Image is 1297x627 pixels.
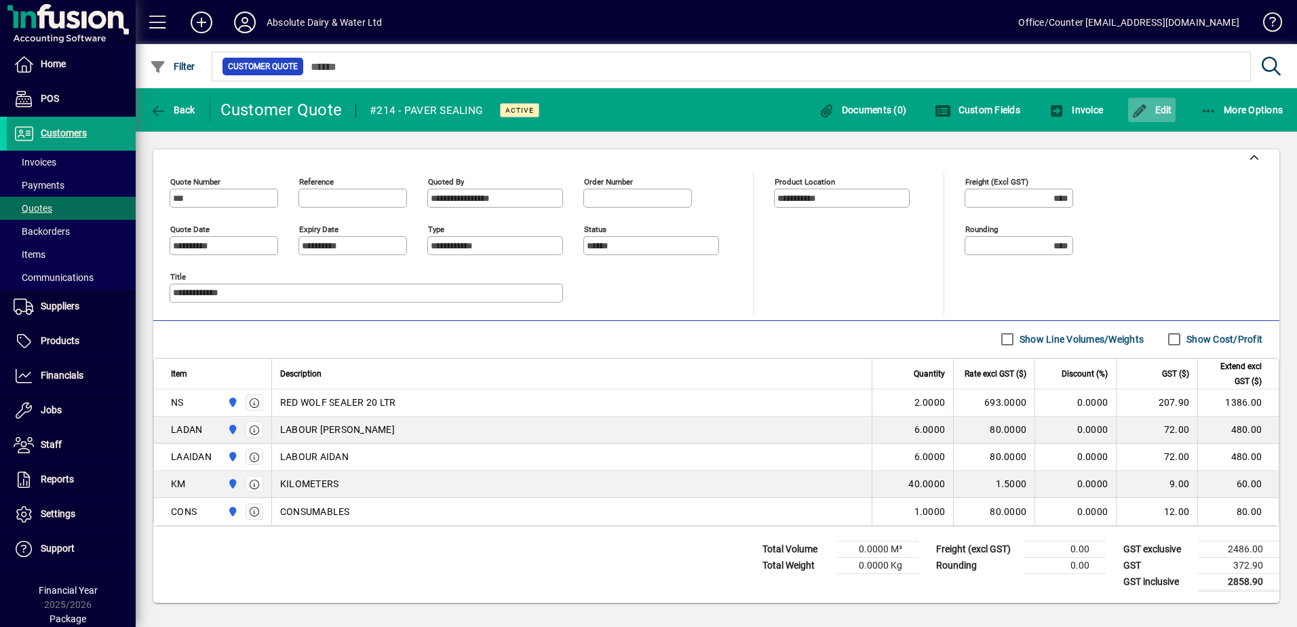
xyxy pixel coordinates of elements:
[815,98,910,122] button: Documents (0)
[171,366,187,381] span: Item
[962,477,1026,491] div: 1.5000
[1017,332,1144,346] label: Show Line Volumes/Weights
[1116,389,1197,417] td: 207.90
[1131,104,1172,115] span: Edit
[1197,98,1287,122] button: More Options
[1034,417,1116,444] td: 0.0000
[1197,444,1279,471] td: 480.00
[7,174,136,197] a: Payments
[224,395,239,410] span: Matata Road
[1117,541,1198,557] td: GST exclusive
[224,504,239,519] span: Matata Road
[171,450,212,463] div: LAAIDAN
[41,543,75,554] span: Support
[7,324,136,358] a: Products
[7,266,136,289] a: Communications
[7,497,136,531] a: Settings
[505,106,534,115] span: Active
[1024,541,1106,557] td: 0.00
[224,476,239,491] span: Matata Road
[1034,471,1116,498] td: 0.0000
[267,12,383,33] div: Absolute Dairy & Water Ltd
[1198,573,1279,590] td: 2858.90
[7,220,136,243] a: Backorders
[962,423,1026,436] div: 80.0000
[280,477,339,491] span: KILOMETERS
[280,366,322,381] span: Description
[50,613,86,624] span: Package
[1018,12,1239,33] div: Office/Counter [EMAIL_ADDRESS][DOMAIN_NAME]
[14,157,56,168] span: Invoices
[1162,366,1189,381] span: GST ($)
[147,98,199,122] button: Back
[223,10,267,35] button: Profile
[1116,498,1197,525] td: 12.00
[929,557,1024,573] td: Rounding
[14,272,94,283] span: Communications
[1197,417,1279,444] td: 480.00
[818,104,906,115] span: Documents (0)
[775,176,835,186] mat-label: Product location
[224,422,239,437] span: Matata Road
[962,450,1026,463] div: 80.0000
[280,396,396,409] span: RED WOLF SEALER 20 LTR
[299,224,338,233] mat-label: Expiry date
[1049,104,1103,115] span: Invoice
[171,423,202,436] div: LADAN
[1197,389,1279,417] td: 1386.00
[1201,104,1283,115] span: More Options
[14,249,45,260] span: Items
[965,366,1026,381] span: Rate excl GST ($)
[1116,444,1197,471] td: 72.00
[1117,573,1198,590] td: GST inclusive
[584,176,633,186] mat-label: Order number
[914,396,946,409] span: 2.0000
[1197,471,1279,498] td: 60.00
[756,557,837,573] td: Total Weight
[150,61,195,72] span: Filter
[1034,444,1116,471] td: 0.0000
[584,224,606,233] mat-label: Status
[170,271,186,281] mat-label: Title
[41,335,79,346] span: Products
[1184,332,1262,346] label: Show Cost/Profit
[14,203,52,214] span: Quotes
[965,176,1028,186] mat-label: Freight (excl GST)
[171,396,184,409] div: NS
[1117,557,1198,573] td: GST
[7,359,136,393] a: Financials
[224,449,239,464] span: Matata Road
[1034,498,1116,525] td: 0.0000
[1045,98,1106,122] button: Invoice
[136,98,210,122] app-page-header-button: Back
[41,439,62,450] span: Staff
[147,54,199,79] button: Filter
[180,10,223,35] button: Add
[7,463,136,497] a: Reports
[299,176,334,186] mat-label: Reference
[7,394,136,427] a: Jobs
[7,428,136,462] a: Staff
[7,532,136,566] a: Support
[41,58,66,69] span: Home
[1253,3,1280,47] a: Knowledge Base
[228,60,298,73] span: Customer Quote
[41,301,79,311] span: Suppliers
[1198,541,1279,557] td: 2486.00
[39,585,98,596] span: Financial Year
[7,151,136,174] a: Invoices
[14,226,70,237] span: Backorders
[41,508,75,519] span: Settings
[1128,98,1176,122] button: Edit
[756,541,837,557] td: Total Volume
[1198,557,1279,573] td: 372.90
[1197,498,1279,525] td: 80.00
[1116,417,1197,444] td: 72.00
[1034,389,1116,417] td: 0.0000
[914,366,945,381] span: Quantity
[41,404,62,415] span: Jobs
[914,505,946,518] span: 1.0000
[837,557,918,573] td: 0.0000 Kg
[170,176,220,186] mat-label: Quote number
[41,370,83,381] span: Financials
